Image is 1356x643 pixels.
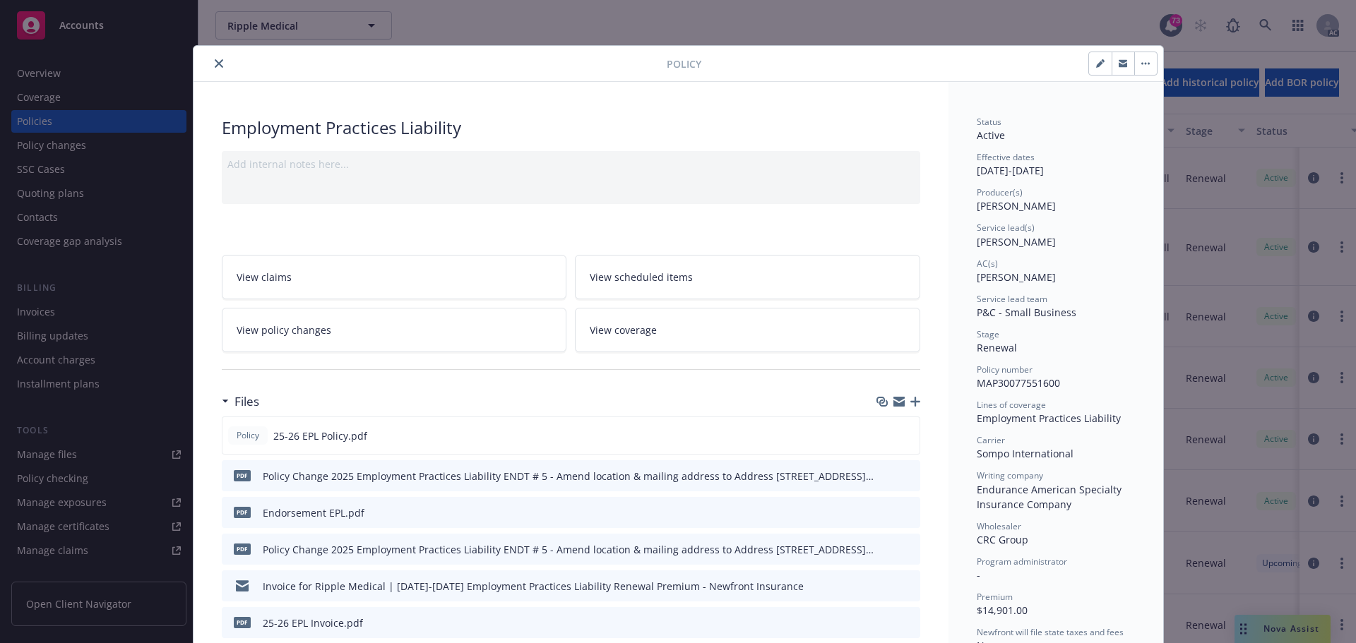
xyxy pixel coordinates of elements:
span: CRC Group [977,533,1028,546]
span: Program administrator [977,555,1067,567]
span: Policy number [977,363,1033,375]
div: [DATE] - [DATE] [977,151,1135,178]
span: View coverage [590,323,657,337]
div: Invoice for Ripple Medical | [DATE]-[DATE] Employment Practices Liability Renewal Premium - Newfr... [263,579,804,594]
span: Lines of coverage [977,399,1046,411]
span: Writing company [977,469,1043,481]
button: close [210,55,227,72]
span: View policy changes [237,323,331,337]
span: Producer(s) [977,186,1023,198]
button: preview file [902,579,915,594]
span: Newfront will file state taxes and fees [977,626,1124,638]
span: $14,901.00 [977,603,1028,617]
div: Endorsement EPL.pdf [263,505,364,520]
button: download file [879,469,891,483]
span: Sompo International [977,447,1073,460]
div: 25-26 EPL Invoice.pdf [263,615,363,630]
span: pdf [234,507,251,517]
span: Endurance American Specialty Insurance Company [977,483,1124,511]
span: Premium [977,591,1013,603]
button: preview file [902,505,915,520]
div: Files [222,392,259,411]
button: preview file [902,615,915,630]
span: [PERSON_NAME] [977,270,1056,284]
span: Carrier [977,434,1005,446]
h3: Files [234,392,259,411]
button: preview file [902,469,915,483]
div: Policy Change 2025 Employment Practices Liability ENDT # 5 - Amend location & mailing address to ... [263,542,874,557]
span: Effective dates [977,151,1035,163]
button: download file [879,579,891,594]
span: Renewal [977,341,1017,354]
span: Policy [234,429,262,442]
button: download file [879,505,891,520]
a: View policy changes [222,308,567,352]
a: View scheduled items [575,255,920,299]
span: Active [977,128,1005,142]
span: P&C - Small Business [977,306,1076,319]
span: Wholesaler [977,520,1021,532]
div: Employment Practices Liability [977,411,1135,426]
span: Service lead team [977,293,1047,305]
button: preview file [902,542,915,557]
span: [PERSON_NAME] [977,199,1056,212]
div: Employment Practices Liability [222,116,920,140]
span: pdf [234,617,251,627]
div: Policy Change 2025 Employment Practices Liability ENDT # 5 - Amend location & mailing address to ... [263,469,874,483]
span: View claims [237,270,292,284]
span: [PERSON_NAME] [977,235,1056,248]
span: AC(s) [977,258,998,270]
span: pdf [234,543,251,554]
span: 25-26 EPL Policy.pdf [273,428,367,443]
button: preview file [901,428,914,443]
span: MAP30077551600 [977,376,1060,390]
a: View coverage [575,308,920,352]
span: Stage [977,328,999,340]
span: pdf [234,470,251,481]
button: download file [879,615,891,630]
span: Service lead(s) [977,222,1035,234]
button: download file [879,428,890,443]
span: View scheduled items [590,270,693,284]
button: download file [879,542,891,557]
div: Add internal notes here... [227,157,915,172]
a: View claims [222,255,567,299]
span: Status [977,116,1001,128]
span: Policy [667,56,701,71]
span: - [977,568,980,582]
